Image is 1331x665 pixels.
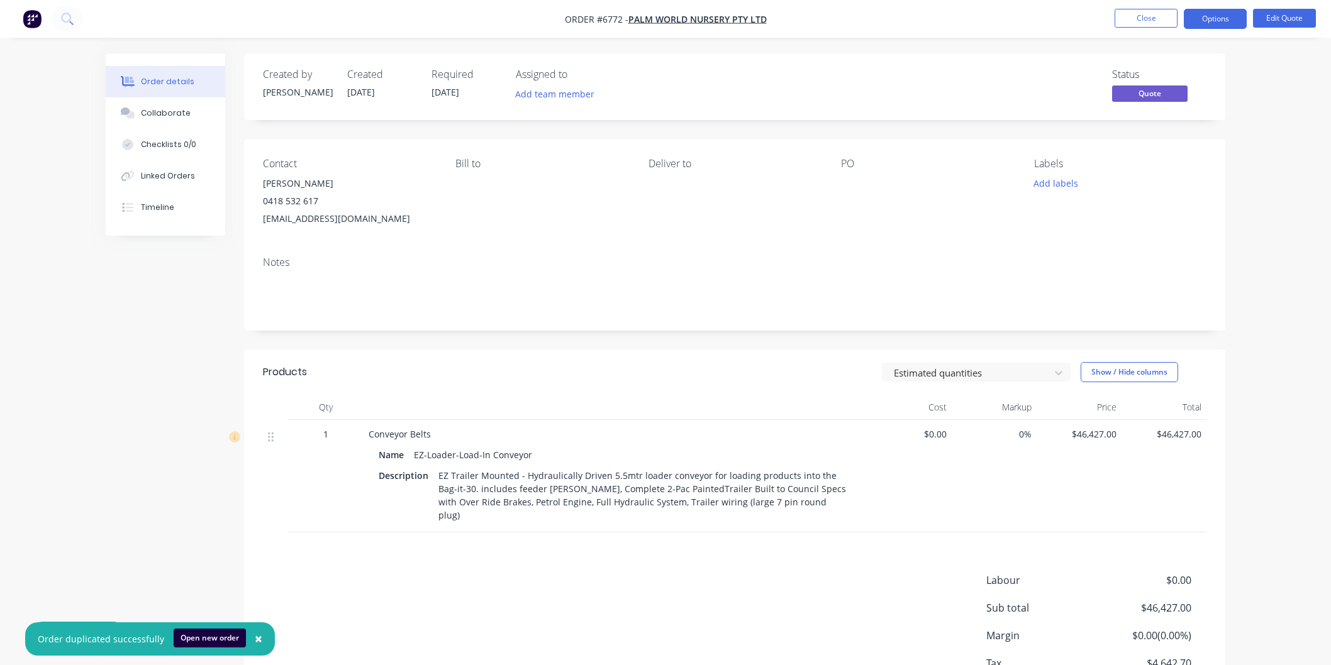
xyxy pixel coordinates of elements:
span: $46,427.00 [1098,600,1191,615]
span: $46,427.00 [1127,427,1201,441]
div: Order details [141,76,194,87]
span: $46,427.00 [1042,427,1117,441]
a: Palm World Nursery Pty Ltd [628,13,767,25]
div: Assigned to [516,69,642,80]
button: Close [1115,9,1178,28]
div: Description [379,466,433,485]
div: [EMAIL_ADDRESS][DOMAIN_NAME] [263,210,435,228]
img: Factory [23,9,42,28]
div: Bill to [455,158,628,170]
div: EZ-Loader-Load-In Conveyor [409,446,537,464]
button: Checklists 0/0 [106,129,225,160]
div: Required [432,69,501,80]
div: Price [1037,395,1122,420]
div: Notes [263,256,1206,268]
button: Add team member [509,85,601,102]
div: [PERSON_NAME] [263,175,435,192]
div: Cost [867,395,952,420]
button: Add team member [516,85,601,102]
div: Collaborate [141,107,191,119]
div: Total [1122,395,1206,420]
div: Contact [263,158,435,170]
span: × [255,630,262,647]
span: Labour [986,573,1098,588]
button: Show / Hide columns [1081,362,1178,382]
button: Edit Quote [1253,9,1316,28]
div: Created [347,69,416,80]
button: Close [242,624,275,654]
div: Linked Orders [141,170,195,182]
div: Order duplicated successfully [38,632,164,646]
div: Products [263,365,307,380]
span: Margin [986,628,1098,643]
button: Linked Orders [106,160,225,192]
span: Order #6772 - [565,13,628,25]
button: Collaborate [106,97,225,129]
div: Name [379,446,409,464]
span: Quote [1112,85,1188,101]
button: Open new order [174,629,246,647]
button: Order details [106,66,225,97]
div: Checklists 0/0 [141,139,196,150]
div: Status [1112,69,1206,80]
span: $0.00 [1098,573,1191,588]
div: Created by [263,69,332,80]
span: 1 [323,427,328,441]
button: Timeline [106,192,225,223]
span: $0.00 ( 0.00 %) [1098,628,1191,643]
div: [PERSON_NAME] [263,85,332,99]
span: Conveyor Belts [369,428,431,440]
span: $0.00 [872,427,947,441]
div: Labels [1034,158,1206,170]
span: [DATE] [347,86,375,98]
div: EZ Trailer Mounted - Hydraulically Driven 5.5mtr loader conveyor for loading products into the Ba... [433,466,852,524]
button: Options [1184,9,1247,29]
span: Sub total [986,600,1098,615]
div: PO [841,158,1013,170]
div: 0418 532 617 [263,192,435,210]
div: Deliver to [649,158,821,170]
div: Timeline [141,202,174,213]
div: Markup [952,395,1037,420]
span: 0% [957,427,1032,441]
div: Qty [288,395,364,420]
button: Add labels [1027,175,1084,192]
div: [PERSON_NAME]0418 532 617[EMAIL_ADDRESS][DOMAIN_NAME] [263,175,435,228]
span: [DATE] [432,86,459,98]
